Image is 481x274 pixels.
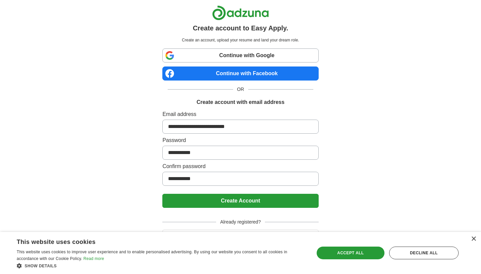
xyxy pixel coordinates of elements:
div: Close [471,237,476,242]
a: Read more, opens a new window [84,256,104,261]
div: Decline all [389,247,459,259]
p: Create an account, upload your resume and land your dream role. [164,37,317,43]
span: OR [233,86,248,93]
span: This website uses cookies to improve user experience and to enable personalised advertising. By u... [17,250,287,261]
button: Login [162,230,318,244]
span: Already registered? [216,219,265,226]
span: Show details [25,264,57,268]
button: Create Account [162,194,318,208]
h1: Create account with email address [196,98,284,106]
div: Accept all [317,247,384,259]
div: Show details [17,262,306,269]
img: Adzuna logo [212,5,269,20]
label: Email address [162,110,318,118]
h1: Create account to Easy Apply. [193,23,288,33]
a: Continue with Google [162,48,318,62]
label: Confirm password [162,162,318,170]
div: This website uses cookies [17,236,289,246]
label: Password [162,136,318,144]
a: Continue with Facebook [162,66,318,81]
